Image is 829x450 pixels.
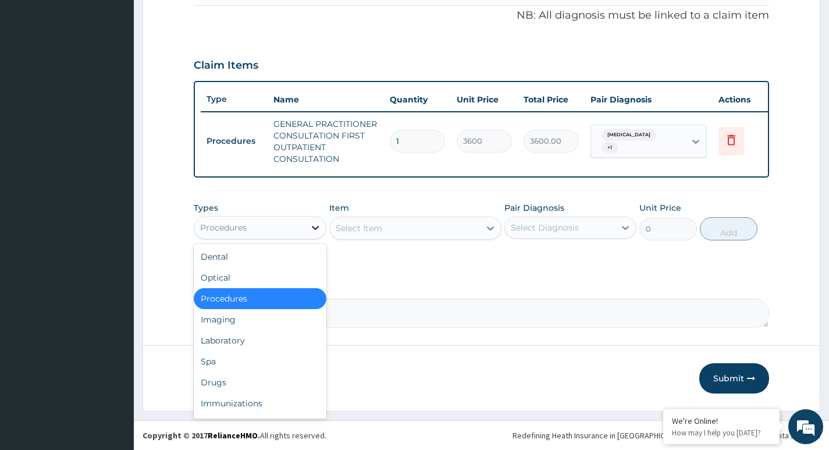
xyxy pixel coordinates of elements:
[451,88,518,111] th: Unit Price
[201,88,268,110] th: Type
[194,372,326,393] div: Drugs
[201,130,268,152] td: Procedures
[22,58,47,87] img: d_794563401_company_1708531726252_794563401
[268,88,384,111] th: Name
[602,129,656,141] span: [MEDICAL_DATA]
[268,112,384,171] td: GENERAL PRACTITIONER CONSULTATION FIRST OUTPATIENT CONSULTATION
[194,288,326,309] div: Procedures
[329,202,349,214] label: Item
[513,430,820,441] div: Redefining Heath Insurance in [GEOGRAPHIC_DATA] using Telemedicine and Data Science!
[194,282,769,292] label: Comment
[504,202,564,214] label: Pair Diagnosis
[336,222,382,234] div: Select Item
[194,351,326,372] div: Spa
[194,393,326,414] div: Immunizations
[191,6,219,34] div: Minimize live chat window
[200,222,247,233] div: Procedures
[700,217,757,240] button: Add
[194,309,326,330] div: Imaging
[585,88,713,111] th: Pair Diagnosis
[194,267,326,288] div: Optical
[143,430,260,441] strong: Copyright © 2017 .
[511,222,579,233] div: Select Diagnosis
[61,65,195,80] div: Chat with us now
[194,414,326,435] div: Others
[699,363,769,394] button: Submit
[672,428,771,438] p: How may I help you today?
[639,202,681,214] label: Unit Price
[194,246,326,267] div: Dental
[518,88,585,111] th: Total Price
[194,59,258,72] h3: Claim Items
[194,203,218,213] label: Types
[134,420,829,450] footer: All rights reserved.
[67,147,161,264] span: We're online!
[194,330,326,351] div: Laboratory
[208,430,258,441] a: RelianceHMO
[602,142,618,154] span: + 1
[672,416,771,426] div: We're Online!
[6,318,222,359] textarea: Type your message and hit 'Enter'
[384,88,451,111] th: Quantity
[713,88,771,111] th: Actions
[194,8,769,23] p: NB: All diagnosis must be linked to a claim item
